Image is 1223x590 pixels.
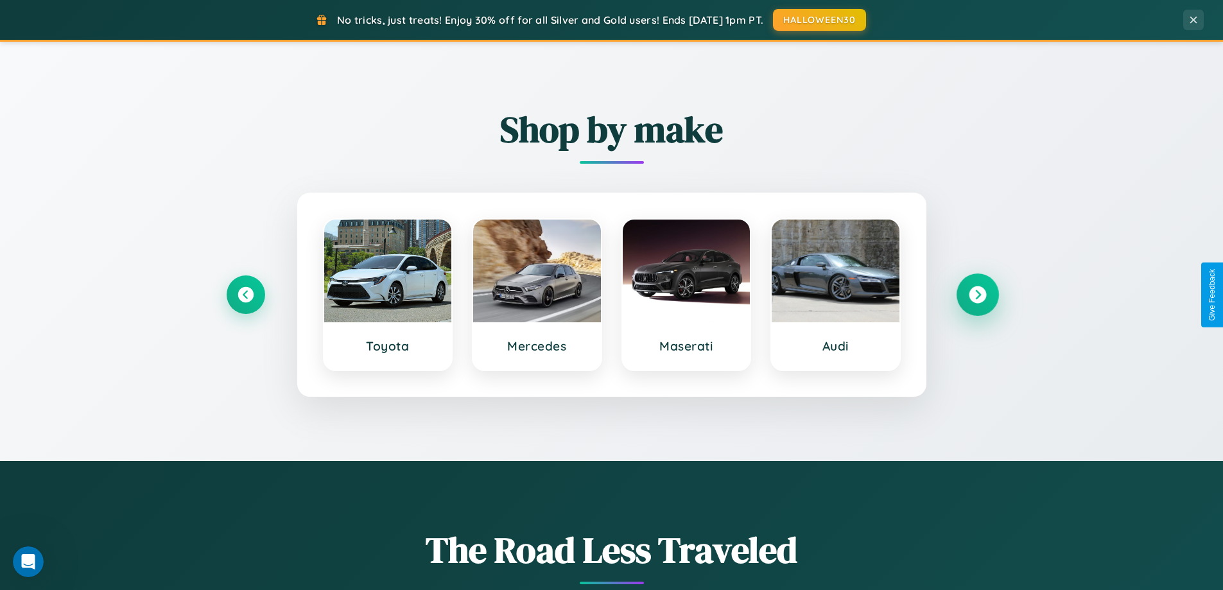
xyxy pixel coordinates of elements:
h3: Maserati [636,338,738,354]
h3: Toyota [337,338,439,354]
h2: Shop by make [227,105,997,154]
h3: Mercedes [486,338,588,354]
iframe: Intercom live chat [13,546,44,577]
span: No tricks, just treats! Enjoy 30% off for all Silver and Gold users! Ends [DATE] 1pm PT. [337,13,763,26]
div: Give Feedback [1208,269,1217,321]
h3: Audi [785,338,887,354]
h1: The Road Less Traveled [227,525,997,575]
button: HALLOWEEN30 [773,9,866,31]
